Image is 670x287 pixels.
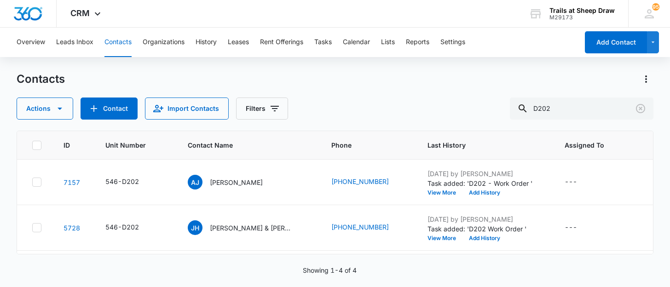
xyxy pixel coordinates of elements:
button: Add Contact [585,31,647,53]
button: Settings [440,28,465,57]
span: AJ [188,175,202,189]
a: Navigate to contact details page for Alexis Jedlowski [64,178,80,186]
button: Calendar [343,28,370,57]
p: Showing 1-4 of 4 [303,265,357,275]
button: Import Contacts [145,98,229,120]
span: Unit Number [105,140,166,150]
button: Tasks [314,28,332,57]
a: [PHONE_NUMBER] [331,177,389,186]
span: Last History [427,140,529,150]
p: [PERSON_NAME] [210,178,263,187]
button: Add History [462,235,507,241]
button: Actions [639,72,653,86]
div: account id [549,14,615,21]
p: [PERSON_NAME] & [PERSON_NAME] [210,223,293,233]
button: Contacts [104,28,132,57]
div: Contact Name - Alexis Jedlowski - Select to Edit Field [188,175,279,189]
button: Leases [228,28,249,57]
p: Task added: 'D202 - Work Order ' [427,178,543,188]
button: View More [427,235,462,241]
span: Assigned To [565,140,621,150]
span: JH [188,220,202,235]
button: Overview [17,28,45,57]
input: Search Contacts [510,98,653,120]
div: Unit Number - 546-D202 - Select to Edit Field [105,177,156,188]
button: Lists [381,28,395,57]
span: ID [64,140,70,150]
button: Leads Inbox [56,28,93,57]
span: Phone [331,140,392,150]
div: Assigned To - - Select to Edit Field [565,222,594,233]
span: Contact Name [188,140,296,150]
button: Filters [236,98,288,120]
button: Actions [17,98,73,120]
button: View More [427,190,462,195]
p: Task added: 'D202 Work Order ' [427,224,543,234]
p: [DATE] by [PERSON_NAME] [427,169,543,178]
div: account name [549,7,615,14]
a: Navigate to contact details page for Josh Hughes & Kayla Lee [64,224,80,232]
button: Reports [406,28,429,57]
div: Assigned To - - Select to Edit Field [565,177,594,188]
button: Clear [633,101,648,116]
button: History [196,28,217,57]
div: Phone - (859) 556-4964 - Select to Edit Field [331,222,405,233]
button: Add History [462,190,507,195]
button: Add Contact [81,98,138,120]
div: notifications count [652,3,659,11]
a: [PHONE_NUMBER] [331,222,389,232]
div: Phone - (720) 557-2107 - Select to Edit Field [331,177,405,188]
h1: Contacts [17,72,65,86]
button: Organizations [143,28,185,57]
div: --- [565,177,577,188]
div: --- [565,222,577,233]
span: CRM [70,8,90,18]
div: Unit Number - 546-D202 - Select to Edit Field [105,222,156,233]
button: Rent Offerings [260,28,303,57]
div: 546-D202 [105,177,139,186]
div: Contact Name - Josh Hughes & Kayla Lee - Select to Edit Field [188,220,309,235]
div: 546-D202 [105,222,139,232]
span: 95 [652,3,659,11]
p: [DATE] by [PERSON_NAME] [427,214,543,224]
